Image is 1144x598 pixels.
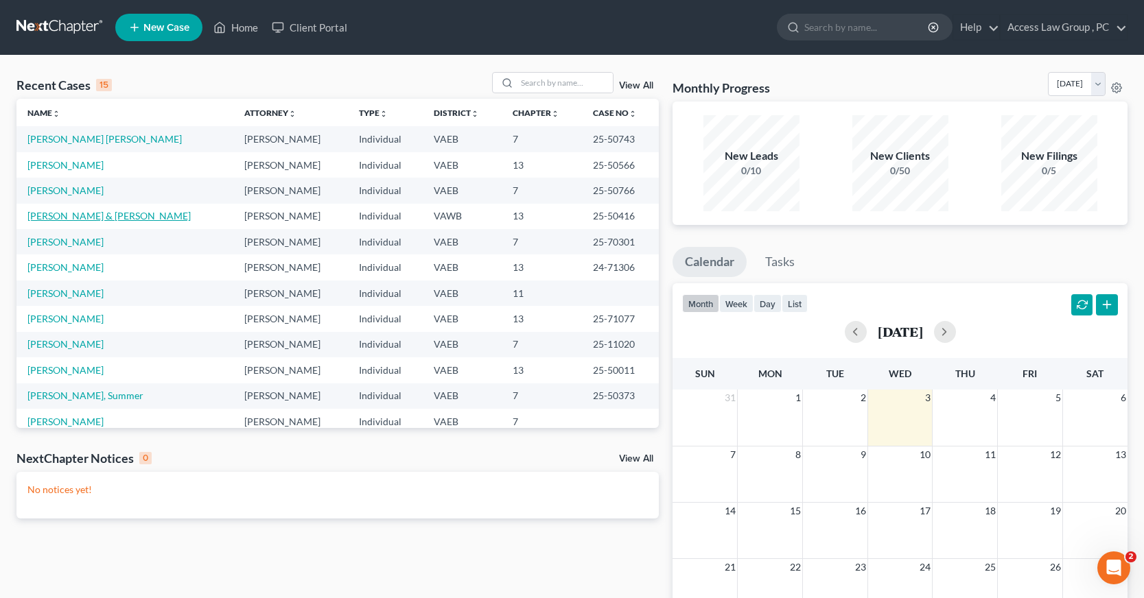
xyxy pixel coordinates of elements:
[582,229,659,254] td: 25-70301
[233,409,348,434] td: [PERSON_NAME]
[703,148,799,164] div: New Leads
[348,332,423,357] td: Individual
[582,178,659,203] td: 25-50766
[348,357,423,383] td: Individual
[143,23,189,33] span: New Case
[502,409,582,434] td: 7
[348,204,423,229] td: Individual
[983,503,997,519] span: 18
[513,108,559,118] a: Chapterunfold_more
[682,294,719,313] button: month
[233,178,348,203] td: [PERSON_NAME]
[582,126,659,152] td: 25-50743
[502,306,582,331] td: 13
[673,247,747,277] a: Calendar
[233,204,348,229] td: [PERSON_NAME]
[359,108,388,118] a: Typeunfold_more
[348,254,423,280] td: Individual
[27,159,104,171] a: [PERSON_NAME]
[582,383,659,409] td: 25-50373
[551,110,559,118] i: unfold_more
[703,164,799,178] div: 0/10
[348,409,423,434] td: Individual
[859,446,867,463] span: 9
[207,15,265,40] a: Home
[582,332,659,357] td: 25-11020
[582,306,659,331] td: 25-71077
[348,280,423,306] td: Individual
[723,390,737,406] span: 31
[348,126,423,152] td: Individual
[27,338,104,350] a: [PERSON_NAME]
[233,280,348,306] td: [PERSON_NAME]
[233,152,348,178] td: [PERSON_NAME]
[1001,15,1127,40] a: Access Law Group , PC
[517,73,613,93] input: Search by name...
[782,294,808,313] button: list
[502,357,582,383] td: 13
[1125,551,1136,562] span: 2
[348,178,423,203] td: Individual
[27,210,191,222] a: [PERSON_NAME] & [PERSON_NAME]
[423,152,502,178] td: VAEB
[233,229,348,254] td: [PERSON_NAME]
[96,79,112,91] div: 15
[348,229,423,254] td: Individual
[52,110,60,118] i: unfold_more
[1001,148,1097,164] div: New Filings
[27,184,104,196] a: [PERSON_NAME]
[1023,368,1037,379] span: Fri
[729,446,737,463] span: 7
[804,14,930,40] input: Search by name...
[918,559,932,575] span: 24
[233,254,348,280] td: [PERSON_NAME]
[918,503,932,519] span: 17
[502,332,582,357] td: 7
[348,383,423,409] td: Individual
[758,368,782,379] span: Mon
[983,446,997,463] span: 11
[593,108,637,118] a: Case Nounfold_more
[852,148,948,164] div: New Clients
[380,110,388,118] i: unfold_more
[1086,368,1104,379] span: Sat
[16,77,112,93] div: Recent Cases
[423,409,502,434] td: VAEB
[423,254,502,280] td: VAEB
[582,254,659,280] td: 24-71306
[423,306,502,331] td: VAEB
[423,178,502,203] td: VAEB
[233,383,348,409] td: [PERSON_NAME]
[27,416,104,427] a: [PERSON_NAME]
[1001,164,1097,178] div: 0/5
[854,503,867,519] span: 16
[27,390,143,401] a: [PERSON_NAME], Summer
[233,357,348,383] td: [PERSON_NAME]
[723,559,737,575] span: 21
[983,559,997,575] span: 25
[139,452,152,464] div: 0
[852,164,948,178] div: 0/50
[1049,559,1062,575] span: 26
[502,178,582,203] td: 7
[953,15,999,40] a: Help
[789,559,802,575] span: 22
[27,236,104,248] a: [PERSON_NAME]
[265,15,354,40] a: Client Portal
[1114,503,1128,519] span: 20
[423,126,502,152] td: VAEB
[723,503,737,519] span: 14
[348,306,423,331] td: Individual
[619,81,653,91] a: View All
[471,110,479,118] i: unfold_more
[1049,503,1062,519] span: 19
[27,133,182,145] a: [PERSON_NAME] [PERSON_NAME]
[27,287,104,299] a: [PERSON_NAME]
[854,559,867,575] span: 23
[794,446,802,463] span: 8
[1114,446,1128,463] span: 13
[695,368,715,379] span: Sun
[233,332,348,357] td: [PERSON_NAME]
[423,332,502,357] td: VAEB
[924,390,932,406] span: 3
